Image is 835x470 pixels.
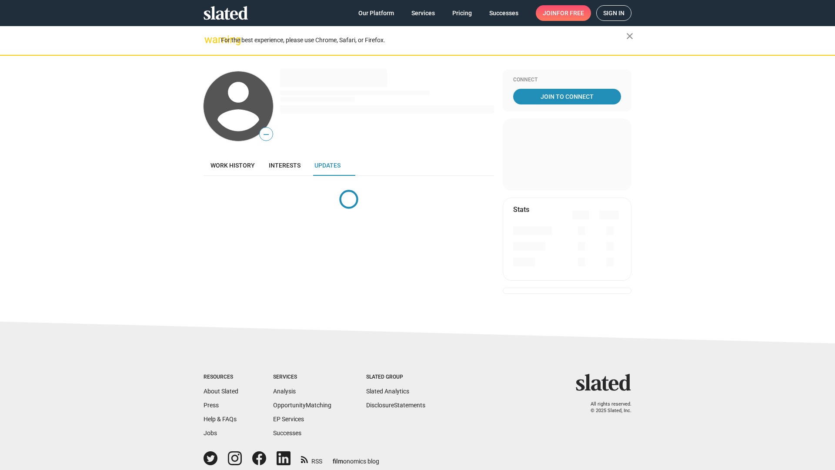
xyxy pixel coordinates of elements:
span: for free [557,5,584,21]
div: For the best experience, please use Chrome, Safari, or Firefox. [221,34,626,46]
span: Updates [314,162,341,169]
a: Services [404,5,442,21]
a: RSS [301,452,322,466]
a: Analysis [273,388,296,395]
a: Sign in [596,5,631,21]
a: Joinfor free [536,5,591,21]
a: Pricing [445,5,479,21]
span: Successes [489,5,518,21]
span: Interests [269,162,301,169]
a: Successes [273,430,301,436]
a: Updates [307,155,347,176]
a: filmonomics blog [333,450,379,466]
div: Resources [204,374,238,381]
mat-card-title: Stats [513,205,529,214]
a: Work history [204,155,262,176]
a: DisclosureStatements [366,402,425,409]
a: Successes [482,5,525,21]
p: All rights reserved. © 2025 Slated, Inc. [581,401,631,414]
span: Our Platform [358,5,394,21]
a: Join To Connect [513,89,621,104]
span: Sign in [603,6,625,20]
span: Join [543,5,584,21]
mat-icon: warning [204,34,215,45]
a: OpportunityMatching [273,402,331,409]
span: Pricing [452,5,472,21]
div: Slated Group [366,374,425,381]
mat-icon: close [625,31,635,41]
a: Slated Analytics [366,388,409,395]
a: Jobs [204,430,217,436]
span: Work history [210,162,255,169]
span: Services [411,5,435,21]
span: — [260,129,273,140]
a: EP Services [273,416,304,423]
a: Our Platform [351,5,401,21]
div: Services [273,374,331,381]
a: About Slated [204,388,238,395]
a: Press [204,402,219,409]
a: Help & FAQs [204,416,237,423]
span: Join To Connect [515,89,619,104]
a: Interests [262,155,307,176]
span: film [333,458,343,465]
div: Connect [513,77,621,84]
